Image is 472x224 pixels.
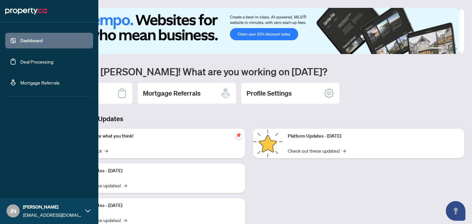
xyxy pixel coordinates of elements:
h3: Brokerage & Industry Updates [34,114,464,123]
span: pushpin [235,131,243,139]
span: [EMAIL_ADDRESS][DOMAIN_NAME] [23,211,82,218]
img: Slide 0 [34,8,459,54]
span: → [124,216,127,224]
button: Open asap [446,201,465,221]
button: 3 [450,47,452,50]
button: 4 [455,47,458,50]
a: Deal Processing [20,59,53,65]
span: → [124,182,127,189]
button: 2 [444,47,447,50]
h2: Mortgage Referrals [143,89,201,98]
p: Platform Updates - [DATE] [69,202,240,209]
h2: Profile Settings [246,89,292,98]
span: → [105,147,108,154]
button: 1 [431,47,442,50]
a: Dashboard [20,38,43,44]
p: Platform Updates - [DATE] [69,167,240,175]
h1: Welcome back [PERSON_NAME]! What are you working on [DATE]? [34,65,464,78]
img: Platform Updates - June 23, 2025 [253,129,283,158]
a: Mortgage Referrals [20,80,60,85]
p: We want to hear what you think! [69,133,240,140]
span: [PERSON_NAME] [23,203,82,211]
span: → [343,147,346,154]
a: Check out these updates!→ [288,147,346,154]
img: logo [5,6,47,16]
p: Platform Updates - [DATE] [288,133,459,140]
span: JN [10,206,16,215]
